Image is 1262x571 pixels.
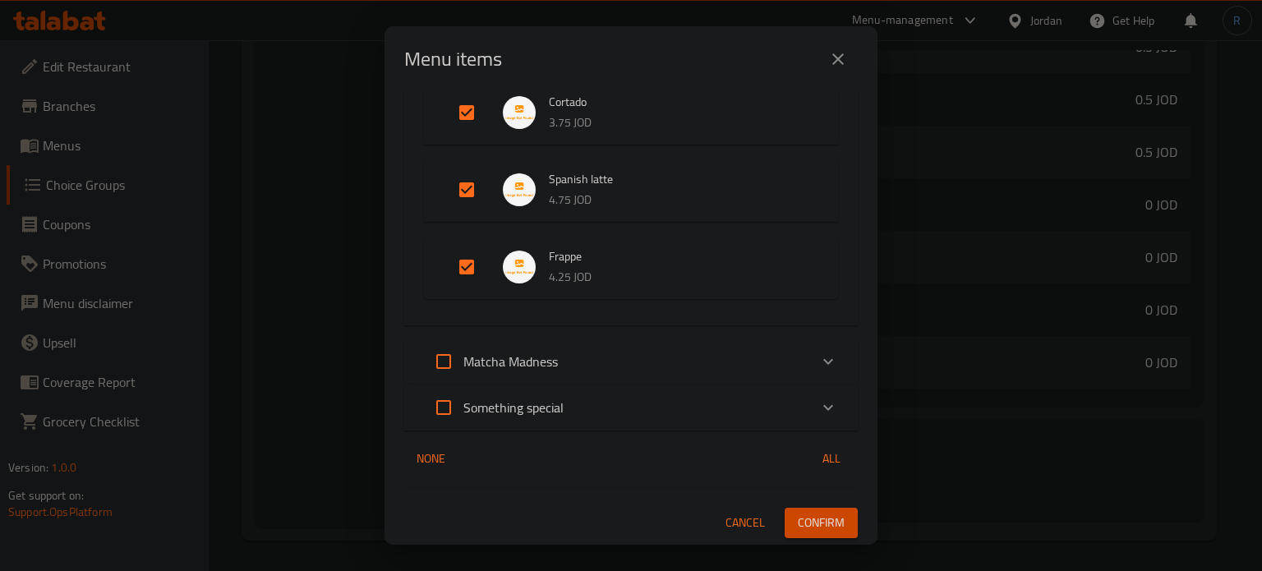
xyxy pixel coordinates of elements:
p: Something special [463,398,564,417]
span: None [411,449,450,469]
div: Expand [424,235,838,299]
span: Confirm [798,513,845,533]
p: Matcha Madness [463,352,558,371]
button: None [404,444,457,474]
h2: Menu items [404,46,502,72]
button: Confirm [785,508,858,538]
div: Expand [404,338,858,385]
span: All [812,449,851,469]
span: Cancel [725,513,765,533]
div: Expand [404,385,858,431]
p: 4.75 JOD [549,190,805,210]
img: Frappe [503,251,536,283]
button: All [805,444,858,474]
img: Cortado [503,96,536,129]
button: Cancel [719,508,771,538]
span: Cortado [549,92,805,113]
button: close [818,39,858,79]
span: Frappe [549,246,805,267]
p: 4.25 JOD [549,267,805,288]
img: Spanish latte [503,173,536,206]
div: Expand [424,81,838,145]
span: Spanish latte [549,169,805,190]
div: Expand [424,158,838,222]
p: 3.75 JOD [549,113,805,133]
